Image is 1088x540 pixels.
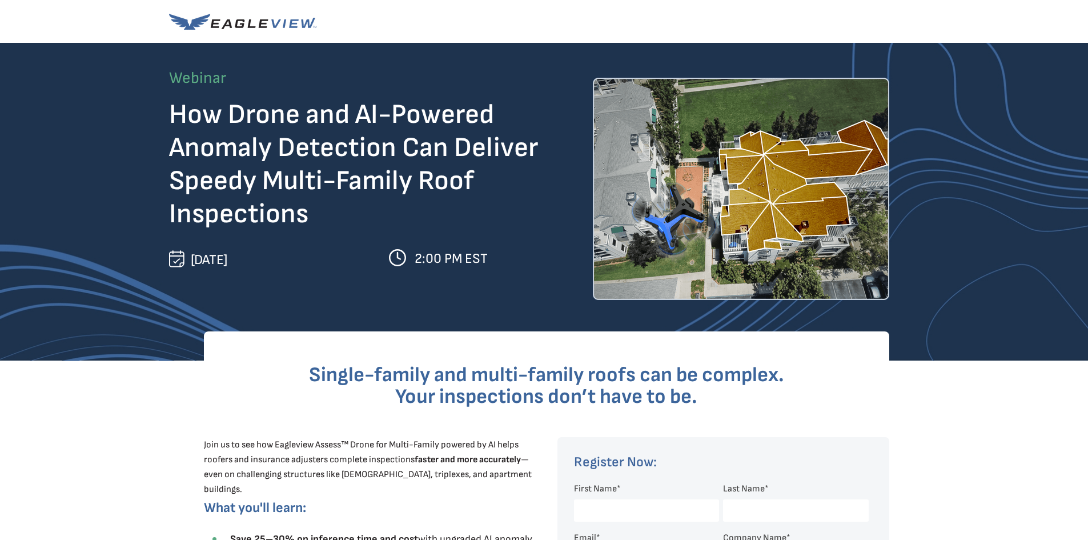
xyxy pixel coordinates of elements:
[191,251,227,268] span: [DATE]
[415,454,521,465] strong: faster and more accurately
[574,454,657,470] span: Register Now:
[723,483,765,494] span: Last Name
[395,385,697,409] span: Your inspections don’t have to be.
[204,499,306,516] span: What you'll learn:
[169,69,226,87] span: Webinar
[204,439,532,495] span: Join us to see how Eagleview Assess™ Drone for Multi-Family powered by AI helps roofers and insur...
[309,363,784,387] span: Single-family and multi-family roofs can be complex.
[415,250,488,267] span: 2:00 PM EST
[574,483,617,494] span: First Name
[593,78,889,300] img: Drone flying over a multi-family home
[169,98,538,230] span: How Drone and AI-Powered Anomaly Detection Can Deliver Speedy Multi-Family Roof Inspections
